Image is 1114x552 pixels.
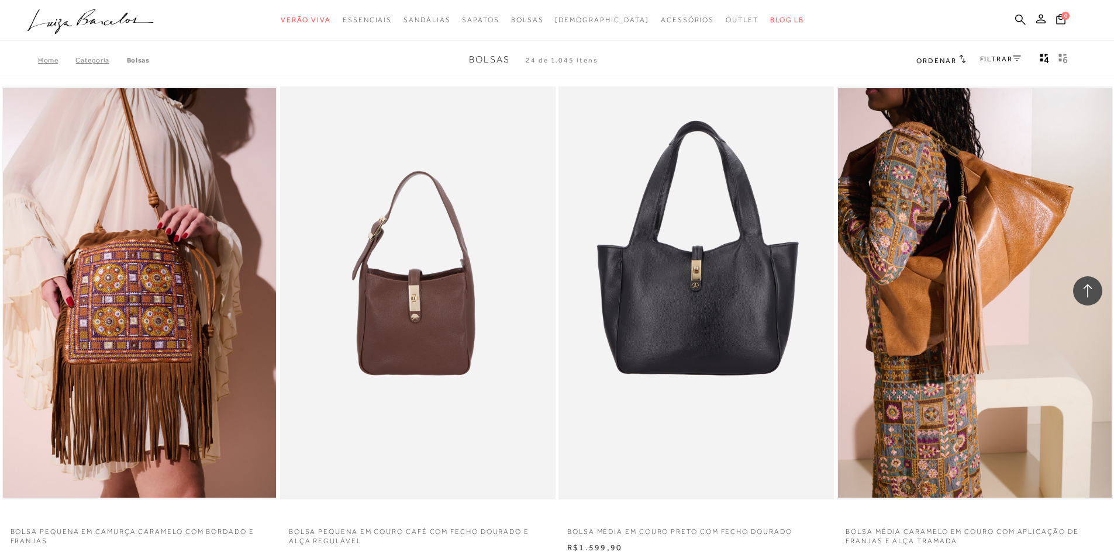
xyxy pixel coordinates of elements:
a: BOLSA PEQUENA EM COURO CAFÉ COM FECHO DOURADO E ALÇA REGULÁVEL [280,520,556,547]
span: Verão Viva [281,16,331,24]
a: categoryNavScreenReaderText [661,9,714,31]
a: categoryNavScreenReaderText [403,9,450,31]
button: 0 [1053,13,1069,29]
a: Categoria [75,56,126,64]
a: BOLSA PEQUENA EM CAMURÇA CARAMELO COM BORDADO E FRANJAS BOLSA PEQUENA EM CAMURÇA CARAMELO COM BOR... [3,88,276,498]
a: BOLSA MÉDIA EM COURO PRETO COM FECHO DOURADO BOLSA MÉDIA EM COURO PRETO COM FECHO DOURADO [560,88,833,498]
a: BOLSA MÉDIA CARAMELO EM COURO COM APLICAÇÃO DE FRANJAS E ALÇA TRAMADA [837,520,1112,547]
span: R$1.599,90 [567,543,622,552]
span: BLOG LB [770,16,804,24]
a: categoryNavScreenReaderText [343,9,392,31]
span: Bolsas [511,16,544,24]
a: BOLSA PEQUENA EM COURO CAFÉ COM FECHO DOURADO E ALÇA REGULÁVEL BOLSA PEQUENA EM COURO CAFÉ COM FE... [281,88,554,498]
span: Sapatos [462,16,499,24]
a: BOLSA MÉDIA CARAMELO EM COURO COM APLICAÇÃO DE FRANJAS E ALÇA TRAMADA BOLSA MÉDIA CARAMELO EM COU... [838,88,1111,498]
span: Ordenar [916,57,956,65]
button: Mostrar 4 produtos por linha [1036,53,1053,68]
a: categoryNavScreenReaderText [726,9,758,31]
a: BOLSA MÉDIA EM COURO PRETO COM FECHO DOURADO [558,520,834,537]
a: Home [38,56,75,64]
img: BOLSA PEQUENA EM CAMURÇA CARAMELO COM BORDADO E FRANJAS [3,88,276,498]
a: BLOG LB [770,9,804,31]
a: FILTRAR [980,55,1021,63]
img: BOLSA MÉDIA EM COURO PRETO COM FECHO DOURADO [560,88,833,498]
a: noSubCategoriesText [555,9,649,31]
span: Acessórios [661,16,714,24]
a: categoryNavScreenReaderText [511,9,544,31]
img: BOLSA PEQUENA EM COURO CAFÉ COM FECHO DOURADO E ALÇA REGULÁVEL [281,88,554,498]
span: [DEMOGRAPHIC_DATA] [555,16,649,24]
a: categoryNavScreenReaderText [462,9,499,31]
button: gridText6Desc [1055,53,1071,68]
a: categoryNavScreenReaderText [281,9,331,31]
span: Outlet [726,16,758,24]
img: BOLSA MÉDIA CARAMELO EM COURO COM APLICAÇÃO DE FRANJAS E ALÇA TRAMADA [838,88,1111,498]
span: Bolsas [469,54,510,65]
span: Essenciais [343,16,392,24]
a: Bolsas [127,56,150,64]
span: Sandálias [403,16,450,24]
span: 24 de 1.045 itens [526,56,598,64]
span: 0 [1061,12,1070,20]
a: BOLSA PEQUENA EM CAMURÇA CARAMELO COM BORDADO E FRANJAS [2,520,277,547]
